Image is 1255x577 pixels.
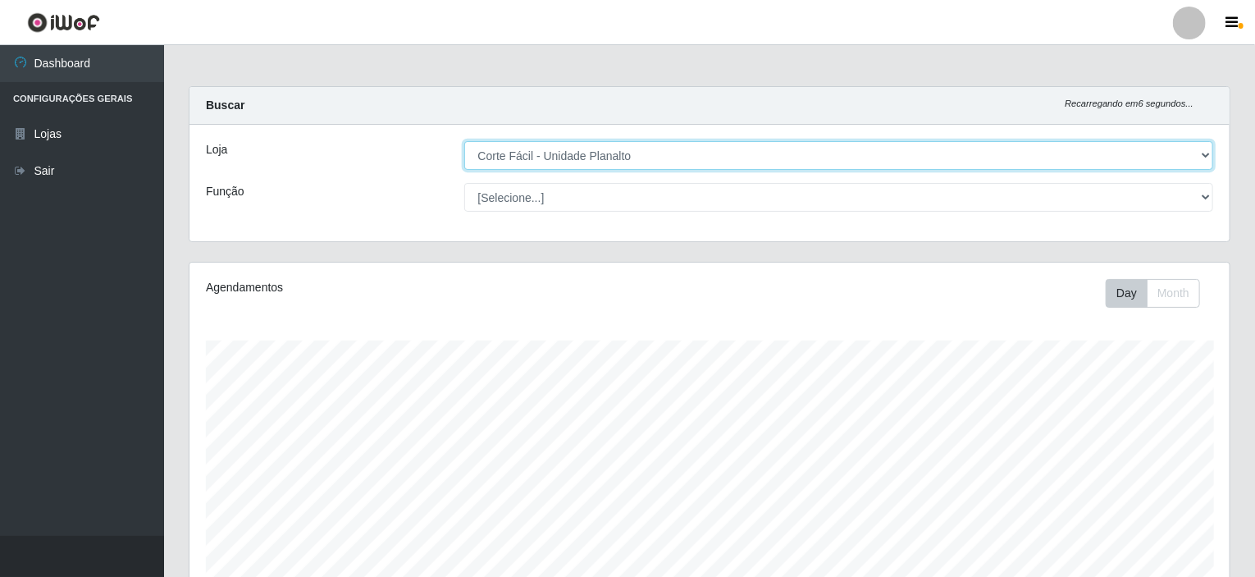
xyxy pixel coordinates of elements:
[1106,279,1213,308] div: Toolbar with button groups
[206,279,611,296] div: Agendamentos
[206,141,227,158] label: Loja
[1106,279,1148,308] button: Day
[27,12,100,33] img: CoreUI Logo
[1106,279,1200,308] div: First group
[1065,98,1193,108] i: Recarregando em 6 segundos...
[206,98,244,112] strong: Buscar
[1147,279,1200,308] button: Month
[206,183,244,200] label: Função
